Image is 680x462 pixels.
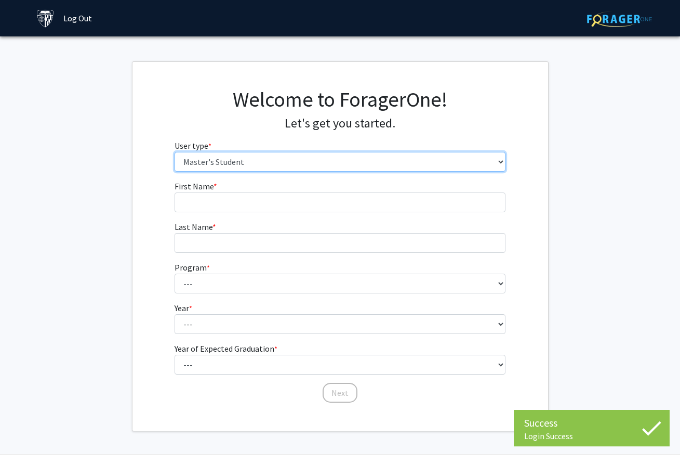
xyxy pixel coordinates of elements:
button: Next [323,383,357,403]
img: ForagerOne Logo [587,11,652,27]
label: User type [175,139,211,152]
span: Last Name [175,222,212,232]
label: Program [175,261,210,274]
h4: Let's get you started. [175,116,505,131]
span: First Name [175,181,214,191]
iframe: Chat [8,415,44,454]
label: Year of Expected Graduation [175,342,277,355]
img: Johns Hopkins University Logo [36,9,55,28]
div: Login Success [524,431,659,441]
div: Success [524,415,659,431]
label: Year [175,302,192,314]
h1: Welcome to ForagerOne! [175,87,505,112]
